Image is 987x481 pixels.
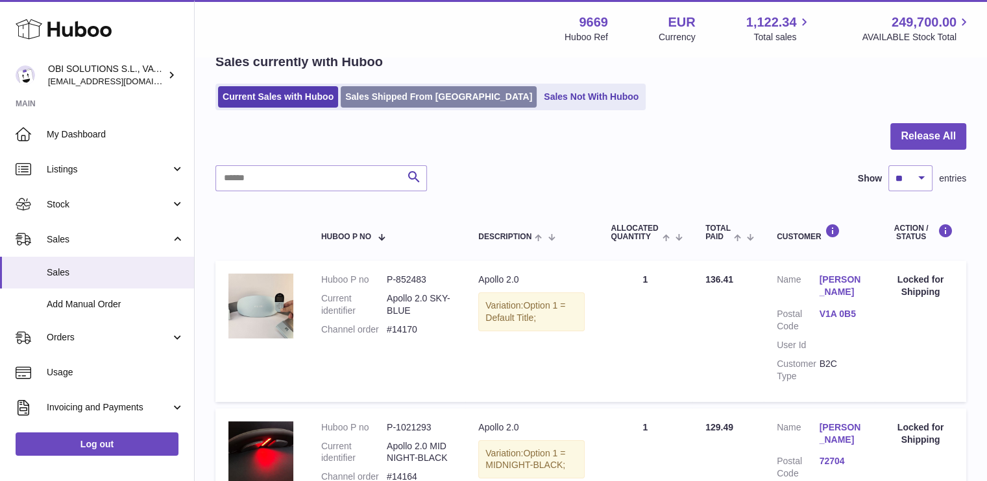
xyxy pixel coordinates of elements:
[888,274,953,298] div: Locked for Shipping
[888,224,953,241] div: Action / Status
[47,331,171,344] span: Orders
[777,455,819,480] dt: Postal Code
[668,14,695,31] strong: EUR
[862,31,971,43] span: AVAILABLE Stock Total
[16,65,35,85] img: hello@myobistore.com
[777,358,819,382] dt: Customer Type
[387,440,452,465] dd: Apollo 2.0 MIDNIGHT-BLACK
[705,422,733,432] span: 129.49
[478,274,585,286] div: Apollo 2.0
[47,233,171,246] span: Sales
[47,366,184,379] span: Usage
[387,421,452,434] dd: P-1021293
[939,172,966,185] span: entries
[47,266,184,279] span: Sales
[705,224,731,241] span: Total paid
[777,274,819,301] dt: Name
[48,63,165,88] div: OBI SOLUTIONS S.L., VAT: B70911078
[565,31,608,43] div: Huboo Ref
[321,233,371,241] span: Huboo P no
[611,224,659,241] span: ALLOCATED Quantity
[478,421,585,434] div: Apollo 2.0
[48,76,191,86] span: [EMAIL_ADDRESS][DOMAIN_NAME]
[746,14,797,31] span: 1,122.34
[387,274,452,286] dd: P-852483
[598,261,692,401] td: 1
[47,198,171,211] span: Stock
[753,31,811,43] span: Total sales
[321,274,387,286] dt: Huboo P no
[47,298,184,311] span: Add Manual Order
[579,14,608,31] strong: 9669
[890,123,966,150] button: Release All
[228,274,293,338] img: 96691697548169.jpg
[777,308,819,333] dt: Postal Code
[47,401,171,414] span: Invoicing and Payments
[215,53,383,71] h2: Sales currently with Huboo
[777,224,862,241] div: Customer
[341,86,537,108] a: Sales Shipped From [GEOGRAPHIC_DATA]
[485,300,565,323] span: Option 1 = Default Title;
[819,455,861,467] a: 72704
[485,448,565,471] span: Option 1 = MIDNIGHT-BLACK;
[819,421,861,446] a: [PERSON_NAME]
[478,440,585,479] div: Variation:
[387,323,452,336] dd: #14170
[321,292,387,317] dt: Current identifier
[321,323,387,336] dt: Channel order
[16,432,178,456] a: Log out
[387,292,452,317] dd: Apollo 2.0 SKY-BLUE
[746,14,812,43] a: 1,122.34 Total sales
[777,339,819,351] dt: User Id
[705,274,733,285] span: 136.41
[478,233,531,241] span: Description
[777,421,819,449] dt: Name
[892,14,957,31] span: 249,700.00
[819,308,861,320] a: V1A 0B5
[659,31,696,43] div: Currency
[858,172,882,185] label: Show
[862,14,971,43] a: 249,700.00 AVAILABLE Stock Total
[321,421,387,434] dt: Huboo P no
[478,292,585,331] div: Variation:
[819,274,861,298] a: [PERSON_NAME]
[321,440,387,465] dt: Current identifier
[47,163,171,176] span: Listings
[819,358,861,382] dd: B2C
[888,421,953,446] div: Locked for Shipping
[218,86,338,108] a: Current Sales with Huboo
[539,86,643,108] a: Sales Not With Huboo
[47,128,184,141] span: My Dashboard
